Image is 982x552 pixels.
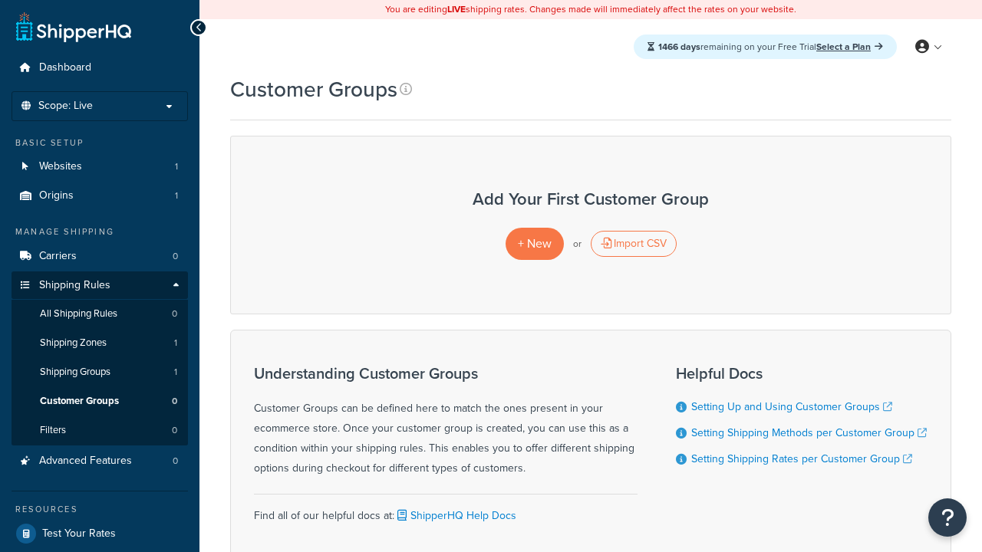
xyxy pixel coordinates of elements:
span: Customer Groups [40,395,119,408]
a: Shipping Groups 1 [12,358,188,386]
span: Scope: Live [38,100,93,113]
a: Setting Up and Using Customer Groups [691,399,892,415]
span: Dashboard [39,61,91,74]
h1: Customer Groups [230,74,397,104]
span: 0 [173,455,178,468]
div: Manage Shipping [12,225,188,238]
span: 0 [172,307,177,320]
div: remaining on your Free Trial [634,34,897,59]
h3: Helpful Docs [676,365,927,382]
li: Shipping Groups [12,358,188,386]
span: Test Your Rates [42,527,116,540]
span: + New [518,235,552,252]
li: Advanced Features [12,447,188,475]
a: Carriers 0 [12,242,188,271]
span: Filters [40,424,66,437]
a: Customer Groups 0 [12,387,188,416]
a: Filters 0 [12,416,188,445]
div: Find all of our helpful docs at: [254,494,638,526]
li: Websites [12,153,188,181]
a: Origins 1 [12,182,188,210]
a: ShipperHQ Help Docs [394,508,516,524]
div: Basic Setup [12,136,188,149]
div: Resources [12,503,188,516]
li: Customer Groups [12,387,188,416]
a: Test Your Rates [12,520,188,547]
li: Shipping Rules [12,271,188,446]
div: Import CSV [591,231,677,257]
a: Advanced Features 0 [12,447,188,475]
span: 0 [173,250,178,263]
span: 1 [174,366,177,379]
li: Origins [12,182,188,210]
span: Carriers [39,250,77,263]
b: LIVE [447,2,466,16]
h3: Add Your First Customer Group [246,190,935,209]
span: 1 [175,189,178,202]
a: Select a Plan [816,40,883,54]
span: 0 [172,395,177,408]
span: Origins [39,189,74,202]
span: Shipping Groups [40,366,110,379]
span: 1 [174,337,177,350]
span: Advanced Features [39,455,132,468]
li: All Shipping Rules [12,300,188,328]
span: Websites [39,160,82,173]
li: Shipping Zones [12,329,188,357]
a: Shipping Rules [12,271,188,300]
span: All Shipping Rules [40,307,117,320]
a: Shipping Zones 1 [12,329,188,357]
strong: 1466 days [658,40,700,54]
a: ShipperHQ Home [16,11,131,42]
li: Carriers [12,242,188,271]
span: 1 [175,160,178,173]
span: Shipping Zones [40,337,107,350]
li: Filters [12,416,188,445]
span: 0 [172,424,177,437]
h3: Understanding Customer Groups [254,365,638,382]
a: + New [506,228,564,259]
a: All Shipping Rules 0 [12,300,188,328]
a: Setting Shipping Rates per Customer Group [691,451,912,467]
a: Dashboard [12,54,188,82]
a: Websites 1 [12,153,188,181]
p: or [573,233,582,255]
div: Customer Groups can be defined here to match the ones present in your ecommerce store. Once your ... [254,365,638,478]
a: Setting Shipping Methods per Customer Group [691,425,927,441]
button: Open Resource Center [928,498,967,537]
span: Shipping Rules [39,279,110,292]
